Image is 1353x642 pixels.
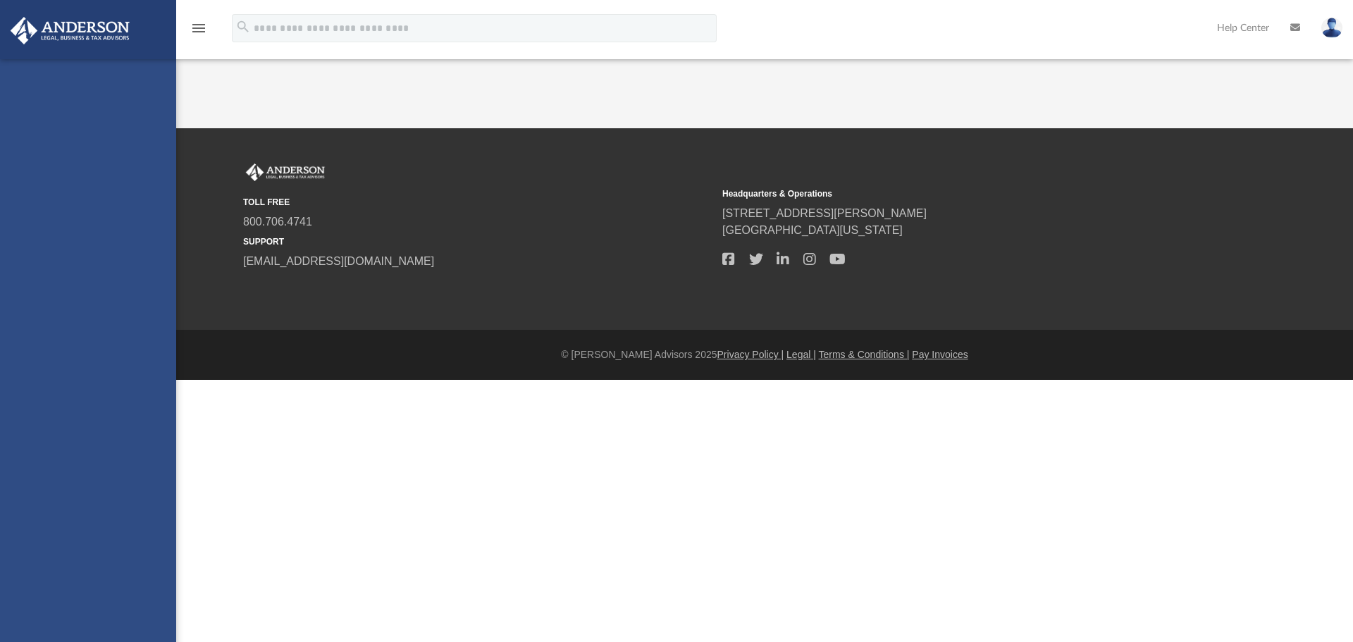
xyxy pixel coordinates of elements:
a: Legal | [786,349,816,360]
a: 800.706.4741 [243,216,312,228]
a: [GEOGRAPHIC_DATA][US_STATE] [722,224,903,236]
a: Pay Invoices [912,349,968,360]
small: TOLL FREE [243,196,712,209]
div: © [PERSON_NAME] Advisors 2025 [176,347,1353,362]
img: User Pic [1321,18,1342,38]
small: SUPPORT [243,235,712,248]
a: Terms & Conditions | [819,349,910,360]
i: search [235,19,251,35]
img: Anderson Advisors Platinum Portal [6,17,134,44]
img: Anderson Advisors Platinum Portal [243,163,328,182]
a: [EMAIL_ADDRESS][DOMAIN_NAME] [243,255,434,267]
a: [STREET_ADDRESS][PERSON_NAME] [722,207,927,219]
a: menu [190,27,207,37]
i: menu [190,20,207,37]
small: Headquarters & Operations [722,187,1192,200]
a: Privacy Policy | [717,349,784,360]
